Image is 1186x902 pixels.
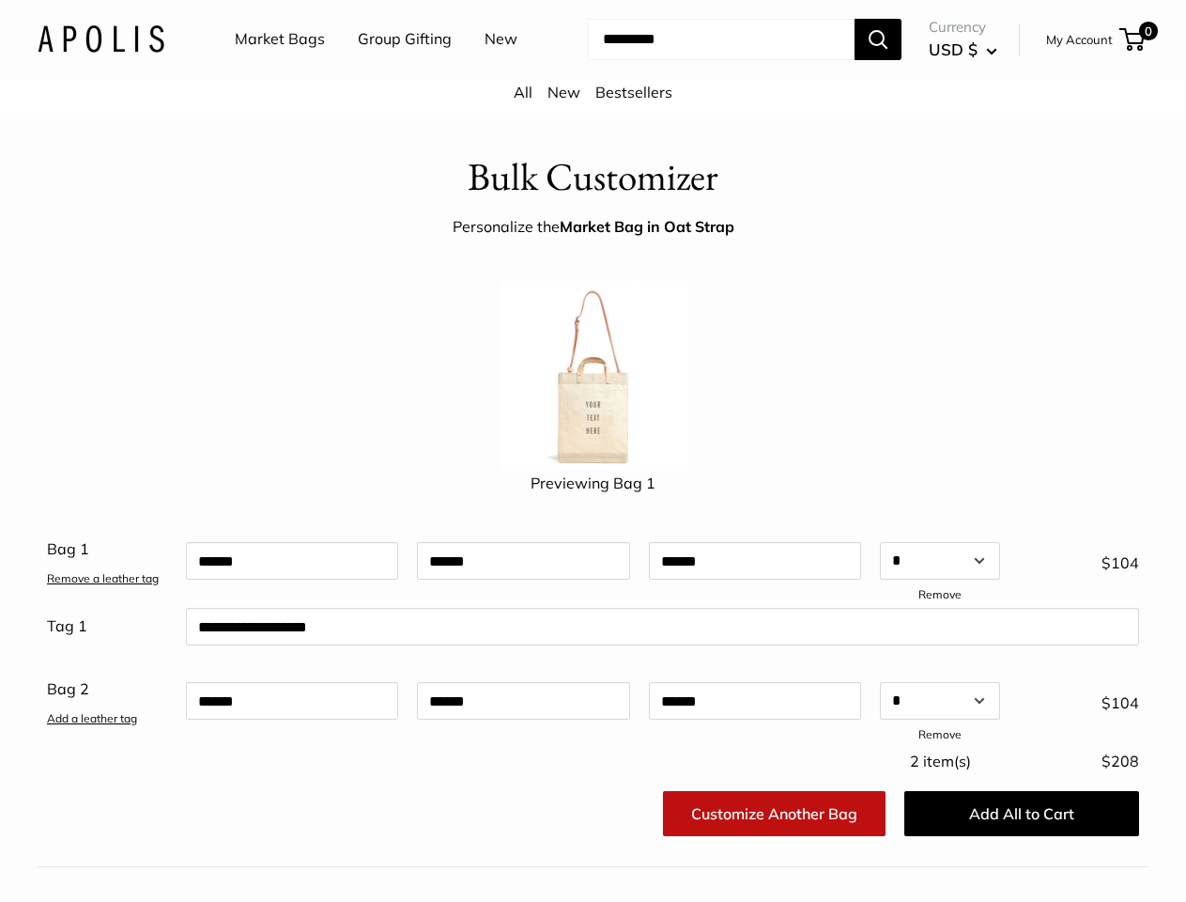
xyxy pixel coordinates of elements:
[500,282,687,470] img: 1_oat_Strap-003.jpg
[47,711,137,725] a: Add a leather tag
[904,791,1139,836] button: Add All to Cart
[15,831,201,887] iframe: Sign Up via Text for Offers
[485,25,517,54] a: New
[38,605,177,648] div: Tag 1
[468,149,718,205] h1: Bulk Customizer
[663,791,886,836] a: Customize Another Bag
[547,83,580,101] a: New
[1121,28,1145,51] a: 0
[918,727,962,741] a: Remove
[560,217,734,236] strong: Market Bag in Oat Strap
[358,25,452,54] a: Group Gifting
[47,571,159,585] a: Remove a leather tag
[855,19,901,60] button: Search
[910,752,971,770] span: 2 item(s)
[929,39,978,59] span: USD $
[929,35,997,65] button: USD $
[38,25,164,53] img: Apolis
[38,668,177,732] div: Bag 2
[1101,752,1139,770] span: $208
[38,528,177,592] div: Bag 1
[595,83,672,101] a: Bestsellers
[453,213,734,241] div: Personalize the
[514,83,532,101] a: All
[1046,28,1113,51] a: My Account
[1139,22,1158,40] span: 0
[588,19,855,60] input: Search...
[235,25,325,54] a: Market Bags
[918,587,962,601] a: Remove
[1009,682,1148,718] div: $104
[929,14,997,40] span: Currency
[1009,542,1148,578] div: $104
[531,474,655,492] span: Previewing Bag 1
